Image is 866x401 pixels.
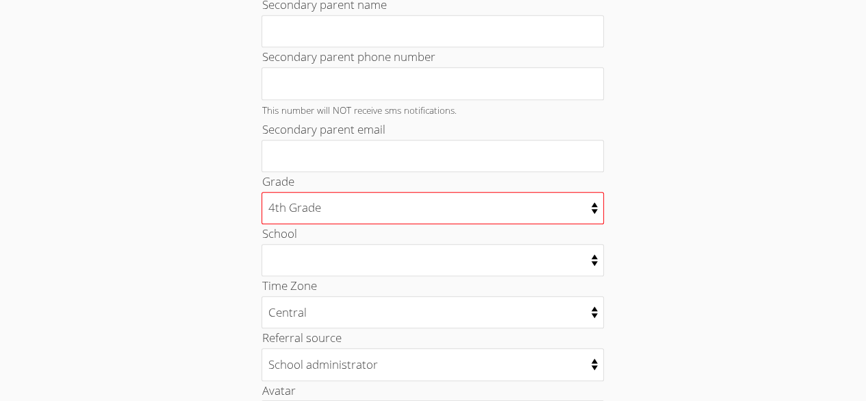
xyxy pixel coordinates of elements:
[262,49,435,64] label: Secondary parent phone number
[262,382,295,398] label: Avatar
[262,226,296,241] label: School
[262,330,341,345] label: Referral source
[262,173,294,189] label: Grade
[262,121,385,137] label: Secondary parent email
[262,104,456,117] small: This number will NOT receive sms notifications.
[262,278,316,293] label: Time Zone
